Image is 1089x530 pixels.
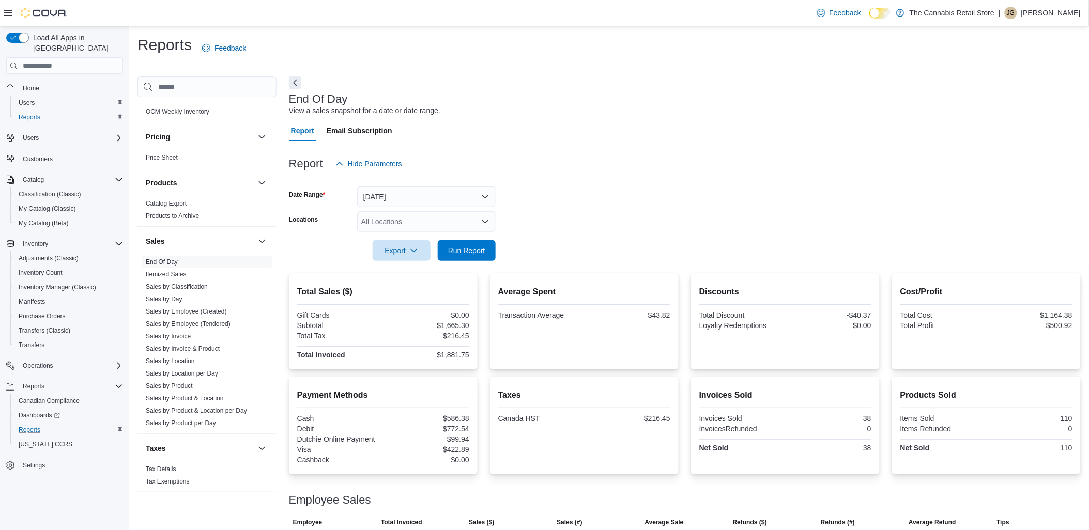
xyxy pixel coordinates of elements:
[481,217,489,226] button: Open list of options
[900,321,985,330] div: Total Profit
[14,217,123,229] span: My Catalog (Beta)
[19,82,43,95] a: Home
[988,425,1072,433] div: 0
[146,258,178,266] span: End Of Day
[19,360,123,372] span: Operations
[14,339,49,351] a: Transfers
[900,389,1072,401] h2: Products Sold
[21,8,67,18] img: Cova
[297,351,345,359] strong: Total Invoiced
[14,188,85,200] a: Classification (Classic)
[214,43,246,53] span: Feedback
[1021,7,1081,19] p: [PERSON_NAME]
[14,395,123,407] span: Canadian Compliance
[23,155,53,163] span: Customers
[10,394,127,408] button: Canadian Compliance
[19,380,123,393] span: Reports
[1007,7,1015,19] span: JG
[14,202,123,215] span: My Catalog (Classic)
[19,283,96,291] span: Inventory Manager (Classic)
[146,153,178,162] span: Price Sheet
[2,131,127,145] button: Users
[10,309,127,323] button: Purchase Orders
[146,395,224,402] a: Sales by Product & Location
[645,518,684,526] span: Average Sale
[146,236,254,246] button: Sales
[146,295,182,303] span: Sales by Day
[256,131,268,143] button: Pricing
[146,382,193,390] span: Sales by Product
[787,444,871,452] div: 38
[14,310,123,322] span: Purchase Orders
[14,409,123,422] span: Dashboards
[297,389,469,401] h2: Payment Methods
[988,321,1072,330] div: $500.92
[23,461,45,470] span: Settings
[19,459,123,472] span: Settings
[14,111,123,123] span: Reports
[297,445,381,454] div: Visa
[19,312,66,320] span: Purchase Orders
[381,518,422,526] span: Total Invoiced
[146,369,218,378] span: Sales by Location per Day
[19,380,49,393] button: Reports
[699,286,871,298] h2: Discounts
[10,280,127,294] button: Inventory Manager (Classic)
[900,311,985,319] div: Total Cost
[256,235,268,247] button: Sales
[1005,7,1017,19] div: Jessica Gerstman
[830,8,861,18] span: Feedback
[289,158,323,170] h3: Report
[2,80,127,95] button: Home
[297,435,381,443] div: Dutchie Online Payment
[498,286,670,298] h2: Average Spent
[14,424,123,436] span: Reports
[19,360,57,372] button: Operations
[297,286,469,298] h2: Total Sales ($)
[900,286,1072,298] h2: Cost/Profit
[14,438,123,450] span: Washington CCRS
[498,414,582,423] div: Canada HST
[19,238,123,250] span: Inventory
[10,110,127,124] button: Reports
[10,187,127,201] button: Classification (Classic)
[146,394,224,402] span: Sales by Product & Location
[14,202,80,215] a: My Catalog (Classic)
[146,407,247,414] a: Sales by Product & Location per Day
[19,254,79,262] span: Adjustments (Classic)
[586,311,670,319] div: $43.82
[14,267,123,279] span: Inventory Count
[14,295,123,308] span: Manifests
[23,176,44,184] span: Catalog
[19,174,123,186] span: Catalog
[900,425,985,433] div: Items Refunded
[10,323,127,338] button: Transfers (Classic)
[385,445,469,454] div: $422.89
[146,465,176,473] span: Tax Details
[14,438,76,450] a: [US_STATE] CCRS
[146,108,209,115] a: OCM Weekly Inventory
[146,178,177,188] h3: Products
[19,440,72,448] span: [US_STATE] CCRS
[699,389,871,401] h2: Invoices Sold
[19,174,48,186] button: Catalog
[19,153,57,165] a: Customers
[910,7,994,19] p: The Cannabis Retail Store
[19,219,69,227] span: My Catalog (Beta)
[19,397,80,405] span: Canadian Compliance
[357,186,496,207] button: [DATE]
[146,320,231,328] span: Sales by Employee (Tendered)
[146,443,166,454] h3: Taxes
[787,414,871,423] div: 38
[699,414,784,423] div: Invoices Sold
[10,216,127,230] button: My Catalog (Beta)
[19,190,81,198] span: Classification (Classic)
[2,458,127,473] button: Settings
[146,271,187,278] a: Itemized Sales
[146,283,208,291] span: Sales by Classification
[14,97,123,109] span: Users
[988,444,1072,452] div: 110
[297,425,381,433] div: Debit
[2,173,127,187] button: Catalog
[10,423,127,437] button: Reports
